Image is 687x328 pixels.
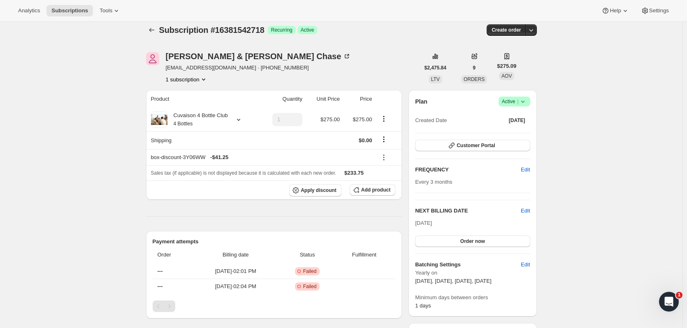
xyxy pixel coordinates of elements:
[415,269,530,277] span: Yearly on
[468,62,480,74] button: 9
[159,25,265,35] span: Subscription #16381542718
[51,7,88,14] span: Subscriptions
[166,64,351,72] span: [EMAIL_ADDRESS][DOMAIN_NAME] · [PHONE_NUMBER]
[195,282,277,291] span: [DATE] · 02:04 PM
[146,52,159,65] span: Trevor & Courtney Chase
[521,261,530,269] span: Edit
[350,184,395,196] button: Add product
[303,283,317,290] span: Failed
[497,62,516,70] span: $275.09
[158,283,163,289] span: ---
[415,140,530,151] button: Customer Portal
[425,65,446,71] span: $2,475.84
[301,27,314,33] span: Active
[517,98,518,105] span: |
[415,236,530,247] button: Order now
[305,90,342,108] th: Unit Price
[166,75,208,83] button: Product actions
[676,292,682,298] span: 1
[13,5,45,16] button: Analytics
[596,5,634,16] button: Help
[146,131,258,149] th: Shipping
[344,170,364,176] span: $233.75
[146,90,258,108] th: Product
[473,65,476,71] span: 9
[301,187,337,194] span: Apply discount
[289,184,341,196] button: Apply discount
[521,166,530,174] span: Edit
[377,114,390,123] button: Product actions
[464,76,485,82] span: ORDERS
[415,116,447,125] span: Created Date
[153,300,396,312] nav: Pagination
[509,117,525,124] span: [DATE]
[415,293,530,302] span: Minimum days between orders
[174,121,193,127] small: 4 Bottles
[492,27,521,33] span: Create order
[359,137,372,143] span: $0.00
[610,7,621,14] span: Help
[636,5,674,16] button: Settings
[420,62,451,74] button: $2,475.84
[95,5,125,16] button: Tools
[303,268,317,275] span: Failed
[377,135,390,144] button: Shipping actions
[46,5,93,16] button: Subscriptions
[320,116,340,122] span: $275.00
[659,292,679,312] iframe: Intercom live chat
[258,90,305,108] th: Quantity
[415,97,427,106] h2: Plan
[415,220,432,226] span: [DATE]
[415,278,491,284] span: [DATE], [DATE], [DATE], [DATE]
[210,153,228,162] span: - $41.25
[282,251,333,259] span: Status
[153,238,396,246] h2: Payment attempts
[415,261,521,269] h6: Batching Settings
[342,90,375,108] th: Price
[415,303,431,309] span: 1 days
[501,73,512,79] span: AOV
[516,163,535,176] button: Edit
[431,76,440,82] span: LTV
[361,187,390,193] span: Add product
[504,115,530,126] button: [DATE]
[18,7,40,14] span: Analytics
[516,258,535,271] button: Edit
[167,111,228,128] div: Cuvaison 4 Bottle Club
[415,179,452,185] span: Every 3 months
[166,52,351,60] div: [PERSON_NAME] & [PERSON_NAME] Chase
[100,7,112,14] span: Tools
[457,142,495,149] span: Customer Portal
[146,24,158,36] button: Subscriptions
[158,268,163,274] span: ---
[195,251,277,259] span: Billing date
[153,246,193,264] th: Order
[353,116,372,122] span: $275.00
[415,207,521,215] h2: NEXT BILLING DATE
[271,27,292,33] span: Recurring
[502,97,527,106] span: Active
[460,238,485,245] span: Order now
[195,267,277,275] span: [DATE] · 02:01 PM
[415,166,521,174] h2: FREQUENCY
[151,153,372,162] div: box-discount-3Y06WW
[487,24,526,36] button: Create order
[649,7,669,14] span: Settings
[338,251,391,259] span: Fulfillment
[151,170,337,176] span: Sales tax (if applicable) is not displayed because it is calculated with each new order.
[521,207,530,215] button: Edit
